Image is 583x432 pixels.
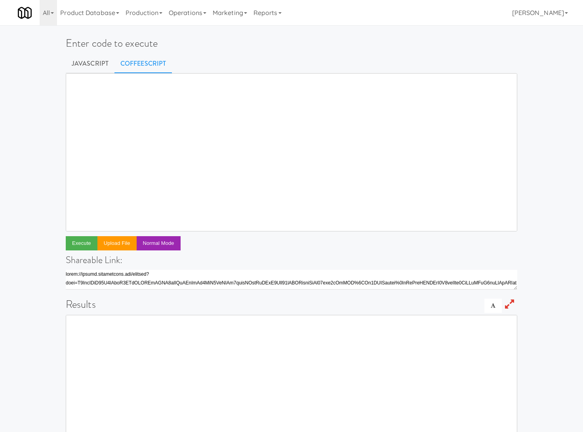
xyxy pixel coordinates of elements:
[97,236,137,250] button: Upload file
[137,236,181,250] button: Normal Mode
[66,270,517,290] textarea: lorem://ipsumd.sitametcons.adi/elitsed?doei=T9IncIDiD95U4lAboR3ETdOLOREmAGNA8alIQuAEnImAd4MiN5VeN...
[66,299,517,310] h1: Results
[66,236,97,250] button: Execute
[66,38,517,49] h1: Enter code to execute
[66,255,517,265] h4: Shareable Link:
[18,6,32,20] img: Micromart
[66,54,114,74] a: Javascript
[114,54,172,74] a: CoffeeScript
